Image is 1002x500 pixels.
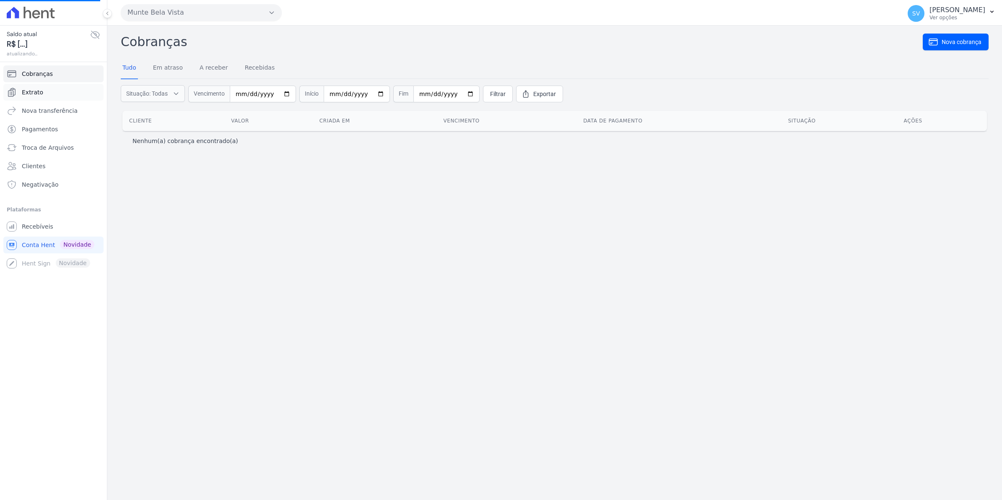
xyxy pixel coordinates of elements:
[7,205,100,215] div: Plataformas
[122,111,224,131] th: Cliente
[22,107,78,115] span: Nova transferência
[22,180,59,189] span: Negativação
[198,57,230,79] a: A receber
[436,111,576,131] th: Vencimento
[22,162,45,170] span: Clientes
[7,30,90,39] span: Saldo atual
[3,102,104,119] a: Nova transferência
[576,111,781,131] th: Data de pagamento
[121,85,185,102] button: Situação: Todas
[151,57,184,79] a: Em atraso
[929,6,985,14] p: [PERSON_NAME]
[3,139,104,156] a: Troca de Arquivos
[516,86,563,102] a: Exportar
[3,176,104,193] a: Negativação
[3,158,104,174] a: Clientes
[22,222,53,231] span: Recebíveis
[22,88,43,96] span: Extrato
[483,86,513,102] a: Filtrar
[121,4,282,21] button: Munte Bela Vista
[121,57,138,79] a: Tudo
[781,111,897,131] th: Situação
[901,2,1002,25] button: SV [PERSON_NAME] Ver opções
[299,86,324,102] span: Início
[60,240,94,249] span: Novidade
[22,125,58,133] span: Pagamentos
[7,39,90,50] span: R$ [...]
[3,237,104,253] a: Conta Hent Novidade
[243,57,277,79] a: Recebidas
[3,121,104,138] a: Pagamentos
[22,70,53,78] span: Cobranças
[7,50,90,57] span: atualizando...
[912,10,920,16] span: SV
[121,32,923,51] h2: Cobranças
[3,65,104,82] a: Cobranças
[224,111,313,131] th: Valor
[3,84,104,101] a: Extrato
[897,111,987,131] th: Ações
[7,65,100,272] nav: Sidebar
[490,90,506,98] span: Filtrar
[126,89,168,98] span: Situação: Todas
[393,86,413,102] span: Fim
[188,86,230,102] span: Vencimento
[22,143,74,152] span: Troca de Arquivos
[132,137,238,145] p: Nenhum(a) cobrança encontrado(a)
[533,90,556,98] span: Exportar
[22,241,55,249] span: Conta Hent
[923,34,989,50] a: Nova cobrança
[929,14,985,21] p: Ver opções
[3,218,104,235] a: Recebíveis
[313,111,437,131] th: Criada em
[942,38,981,46] span: Nova cobrança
